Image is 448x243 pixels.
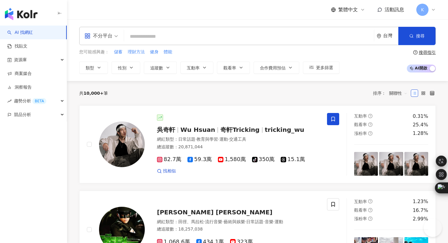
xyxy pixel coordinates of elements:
[389,88,407,98] span: 關聯性
[14,108,31,121] span: 競品分析
[79,105,436,184] a: KOL Avatar吳奇軒Wu Hsuan奇軒Trickingtricking_wu網紅類型：日常話題·教育與學習·運動·交通工具總追蹤數：20,871,04482.7萬59.3萬1,580萬3...
[84,33,91,39] span: appstore
[79,49,109,55] span: 您可能感興趣：
[260,65,286,70] span: 合作費用預估
[86,65,94,70] span: 類型
[114,49,123,55] span: 儲蓄
[5,8,37,20] img: logo
[263,219,265,224] span: ·
[368,199,372,203] span: question-circle
[224,219,245,224] span: 藝術與娛樂
[373,88,411,98] div: 排序：
[157,219,320,225] div: 網紅類型 ：
[385,7,404,12] span: 活動訊息
[180,62,213,74] button: 互動率
[416,33,425,38] span: 搜尋
[157,144,320,150] div: 總追蹤數 ： 20,871,044
[150,49,159,55] button: 健身
[7,71,32,77] a: 商案媒合
[187,156,212,163] span: 59.3萬
[252,156,275,163] span: 350萬
[128,49,145,55] span: 理財方法
[354,199,367,204] span: 互動率
[413,216,428,222] div: 2.99%
[275,219,283,224] span: 運動
[157,209,272,216] span: [PERSON_NAME] [PERSON_NAME]
[218,156,246,163] span: 1,580萬
[84,91,104,96] span: 10,000+
[144,62,177,74] button: 追蹤數
[187,65,200,70] span: 互動率
[217,62,250,74] button: 觀看率
[273,219,275,224] span: ·
[383,33,398,38] div: 台灣
[424,219,442,237] iframe: Help Scout Beacon - Open
[354,122,367,127] span: 觀看率
[219,137,228,142] span: 運動
[379,152,403,176] img: post-image
[7,43,27,49] a: 找貼文
[354,114,367,118] span: 互動率
[245,219,246,224] span: ·
[112,62,140,74] button: 性別
[413,198,428,205] div: 1.23%
[32,98,46,104] div: BETA
[204,219,205,224] span: ·
[14,94,46,108] span: 趨勢分析
[157,168,176,174] a: 找相似
[419,50,436,55] div: 搜尋指引
[157,156,181,163] span: 82.7萬
[7,30,33,36] a: searchAI 找網紅
[150,65,163,70] span: 追蹤數
[163,168,176,174] span: 找相似
[178,219,204,224] span: 田徑、馬拉松
[229,137,246,142] span: 交通工具
[316,65,333,70] span: 更多篩選
[223,65,236,70] span: 觀看率
[84,31,112,41] div: 不分平台
[281,156,305,163] span: 15.1萬
[338,6,358,13] span: 繁體中文
[413,113,428,120] div: 0.31%
[303,62,340,74] button: 更多篩選
[246,219,263,224] span: 日常話題
[228,137,229,142] span: ·
[413,207,428,214] div: 16.7%
[265,219,273,224] span: 音樂
[163,49,172,55] button: 體能
[99,121,145,167] img: KOL Avatar
[220,126,260,133] span: 奇軒Tricking
[114,49,123,55] button: 儲蓄
[164,49,172,55] span: 體能
[377,34,381,38] span: environment
[421,6,424,13] span: K
[195,137,197,142] span: ·
[157,136,320,143] div: 網紅類型 ：
[178,137,195,142] span: 日常話題
[7,84,32,90] a: 洞察報告
[265,126,304,133] span: tricking_wu
[368,217,372,221] span: question-circle
[205,219,222,224] span: 流行音樂
[398,27,436,45] button: 搜尋
[404,152,428,176] img: post-image
[354,208,367,213] span: 觀看率
[7,99,12,103] span: rise
[254,62,299,74] button: 合作費用預估
[218,137,219,142] span: ·
[222,219,223,224] span: ·
[354,131,367,136] span: 漲粉率
[354,152,378,176] img: post-image
[354,216,367,221] span: 漲粉率
[368,114,372,118] span: question-circle
[79,91,108,96] div: 共 筆
[368,122,372,127] span: question-circle
[413,130,428,137] div: 1.28%
[413,50,418,55] span: question-circle
[79,62,108,74] button: 類型
[413,121,428,128] div: 25.4%
[368,131,372,136] span: question-circle
[180,126,215,133] span: Wu Hsuan
[118,65,126,70] span: 性別
[14,53,27,67] span: 資源庫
